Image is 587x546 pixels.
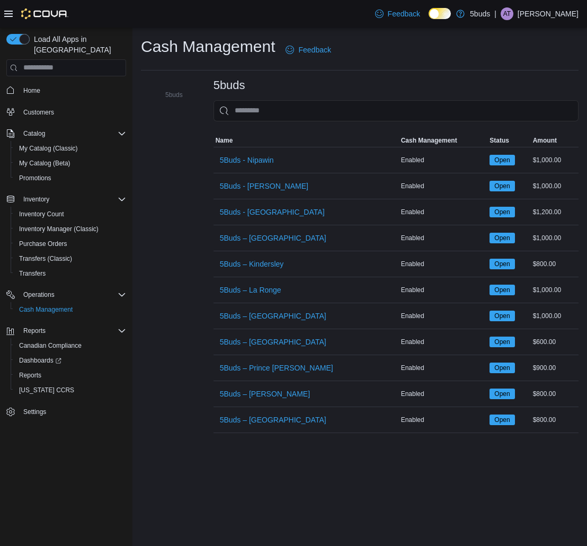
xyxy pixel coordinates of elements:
div: Enabled [399,232,488,244]
span: Transfers (Classic) [19,254,72,263]
span: Open [490,415,514,425]
span: Open [490,233,514,243]
span: Dashboards [19,356,61,365]
span: 5Buds - [GEOGRAPHIC_DATA] [220,207,325,217]
div: Enabled [399,336,488,348]
button: 5Buds – La Ronge [216,279,286,301]
div: $800.00 [531,258,579,270]
button: Catalog [19,127,49,140]
span: Dashboards [15,354,126,367]
button: 5Buds - Nipawin [216,149,278,171]
span: Promotions [15,172,126,184]
div: $1,000.00 [531,232,579,244]
span: Purchase Orders [19,240,67,248]
a: Dashboards [11,353,130,368]
span: Transfers [15,267,126,280]
button: Canadian Compliance [11,338,130,353]
span: Open [490,311,514,321]
span: Open [494,181,510,191]
span: Open [490,363,514,373]
nav: Complex example [6,78,126,447]
button: Inventory [2,192,130,207]
button: Name [214,134,399,147]
span: Amount [533,136,557,145]
button: 5Buds - [GEOGRAPHIC_DATA] [216,201,329,223]
button: Catalog [2,126,130,141]
input: This is a search bar. As you type, the results lower in the page will automatically filter. [214,100,579,121]
span: 5Buds - [PERSON_NAME] [220,181,308,191]
a: Inventory Manager (Classic) [15,223,103,235]
span: Open [490,259,514,269]
span: Inventory Count [15,208,126,221]
span: Canadian Compliance [15,339,126,352]
button: Reports [11,368,130,383]
button: 5Buds – [GEOGRAPHIC_DATA] [216,305,331,327]
span: Inventory Manager (Classic) [19,225,99,233]
span: AT [503,7,511,20]
button: Home [2,83,130,98]
button: Operations [19,288,59,301]
button: 5Buds – [GEOGRAPHIC_DATA] [216,331,331,353]
span: Load All Apps in [GEOGRAPHIC_DATA] [30,34,126,55]
span: My Catalog (Classic) [19,144,78,153]
a: Customers [19,106,58,119]
span: 5Buds – [GEOGRAPHIC_DATA] [220,337,326,347]
img: Cova [21,8,68,19]
button: Status [487,134,530,147]
div: Enabled [399,413,488,426]
span: My Catalog (Beta) [15,157,126,170]
button: Transfers [11,266,130,281]
span: Reports [15,369,126,382]
span: 5Buds – [GEOGRAPHIC_DATA] [220,311,326,321]
a: My Catalog (Classic) [15,142,82,155]
p: 5buds [470,7,490,20]
span: Reports [23,327,46,335]
button: 5Buds – [GEOGRAPHIC_DATA] [216,409,331,430]
span: Washington CCRS [15,384,126,397]
button: 5Buds - [PERSON_NAME] [216,175,313,197]
a: Home [19,84,45,97]
span: Settings [23,408,46,416]
h3: 5buds [214,79,245,92]
span: Open [494,155,510,165]
button: Settings [2,404,130,419]
button: 5buds [150,89,187,101]
span: Open [490,155,514,165]
button: Inventory [19,193,54,206]
span: Catalog [19,127,126,140]
span: Purchase Orders [15,237,126,250]
span: Open [494,285,510,295]
div: Enabled [399,362,488,374]
span: Open [494,389,510,399]
a: Feedback [371,3,424,24]
div: $800.00 [531,413,579,426]
span: My Catalog (Beta) [19,159,70,168]
div: Enabled [399,284,488,296]
a: [US_STATE] CCRS [15,384,78,397]
span: Open [490,207,514,217]
a: Transfers (Classic) [15,252,76,265]
span: Feedback [388,8,420,19]
span: Open [494,207,510,217]
div: $1,000.00 [531,310,579,322]
span: 5Buds – [GEOGRAPHIC_DATA] [220,233,326,243]
span: [US_STATE] CCRS [19,386,74,394]
a: Reports [15,369,46,382]
span: My Catalog (Classic) [15,142,126,155]
h1: Cash Management [141,36,275,57]
span: Open [494,259,510,269]
span: Open [490,181,514,191]
span: Canadian Compliance [19,341,82,350]
span: Settings [19,405,126,418]
span: Catalog [23,129,45,138]
span: Inventory [19,193,126,206]
a: Feedback [281,39,335,60]
button: Reports [2,323,130,338]
span: Open [494,311,510,321]
div: $1,200.00 [531,206,579,218]
span: Operations [19,288,126,301]
span: Open [490,285,514,295]
button: Purchase Orders [11,236,130,251]
button: 5Buds – [PERSON_NAME] [216,383,314,404]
